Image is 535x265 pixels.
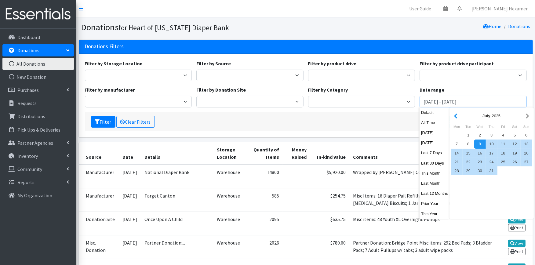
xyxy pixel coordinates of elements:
div: 2 [474,131,486,140]
a: All Donations [2,58,74,70]
div: 22 [463,158,474,166]
th: Source [79,142,119,165]
div: 24 [486,158,497,166]
th: Storage Location [213,142,249,165]
div: Sunday [521,123,532,131]
div: 6 [521,131,532,140]
div: 28 [451,166,463,175]
img: HumanEssentials [2,4,74,24]
a: Print [508,224,526,231]
td: Misc Items: 16 Diaper Pail Refills; 2 Car Seats; 3 Strollers; 6 Boxes [MEDICAL_DATA] Biscuits; 1 ... [349,188,499,212]
div: 29 [463,166,474,175]
button: Last 7 Days [420,148,449,157]
div: 23 [474,158,486,166]
input: January 1, 2011 - December 31, 2011 [420,96,527,107]
small: for Heart of [US_STATE] Diaper Bank [119,23,229,32]
th: Date [119,142,141,165]
a: Distributions [2,110,74,122]
td: Partner Donation:... [141,235,213,259]
a: User Guide [404,2,436,15]
div: Saturday [509,123,521,131]
a: Print [508,248,526,255]
td: Wrapped by [PERSON_NAME] Community Foundation [349,165,499,188]
td: Warehouse [213,235,249,259]
a: New Donation [2,71,74,83]
a: View [508,216,526,223]
label: Filter by product drive [308,60,357,67]
div: Friday [497,123,509,131]
td: Partner Donation: Bridge Point Misc items: 292 Bed Pads; 3 Bladder Pads; 7 Adult Pullups w/ tabs;... [349,235,499,259]
strong: July [482,114,490,118]
div: 26 [509,158,521,166]
div: 7 [451,140,463,148]
div: 15 [463,149,474,158]
div: 1 [463,131,474,140]
div: Tuesday [463,123,474,131]
td: Warehouse [213,188,249,212]
a: Purchases [2,84,74,96]
div: 20 [521,149,532,158]
div: 3 [486,131,497,140]
div: 11 [497,140,509,148]
a: View [508,240,526,247]
p: Pick Ups & Deliveries [17,127,60,133]
div: 21 [451,158,463,166]
div: Thursday [486,123,497,131]
a: Partner Agencies [2,137,74,149]
td: [DATE] [119,212,141,235]
button: [DATE] [420,128,449,137]
h1: Donations [81,22,304,33]
a: Dashboard [2,31,74,43]
a: Pick Ups & Deliveries [2,124,74,136]
th: Details [141,142,213,165]
button: Default [420,108,449,117]
div: Monday [451,123,463,131]
th: Money Raised [283,142,310,165]
div: 14 [451,149,463,158]
td: [DATE] [119,188,141,212]
label: Filter by Category [308,86,348,93]
th: Comments [349,142,499,165]
a: [PERSON_NAME] Hexamer [467,2,533,15]
a: My Organization [2,189,74,201]
button: Last 30 Days [420,159,449,168]
div: 25 [497,158,509,166]
p: Dashboard [17,34,40,40]
div: 16 [474,149,486,158]
p: Reports [17,179,35,185]
div: 31 [486,166,497,175]
button: [DATE] [420,138,449,147]
td: 2095 [249,212,283,235]
td: Warehouse [213,165,249,188]
td: $780.60 [310,235,349,259]
div: 13 [521,140,532,148]
th: Quantity of Items [249,142,283,165]
td: Target Canton [141,188,213,212]
td: Misc. Donation [79,235,119,259]
p: Partner Agencies [17,140,53,146]
label: Filter by Donation Site [196,86,246,93]
td: [DATE] [119,165,141,188]
a: Donations [508,23,530,29]
button: Last 12 Months [420,189,449,198]
a: Home [483,23,502,29]
a: Clear Filters [116,116,155,128]
a: Requests [2,97,74,109]
p: Requests [17,100,37,106]
button: All Time [420,118,449,127]
div: 5 [509,131,521,140]
span: 2025 [492,114,500,118]
div: 27 [521,158,532,166]
td: Once Upon A Child [141,212,213,235]
td: National Diaper Bank [141,165,213,188]
h3: Donations Filters [85,43,124,50]
div: 8 [463,140,474,148]
button: Filter [91,116,115,128]
td: Manufacturer [79,188,119,212]
td: 585 [249,188,283,212]
div: 30 [474,166,486,175]
div: 10 [486,140,497,148]
div: 18 [497,149,509,158]
p: My Organization [17,192,52,198]
a: Community [2,163,74,175]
